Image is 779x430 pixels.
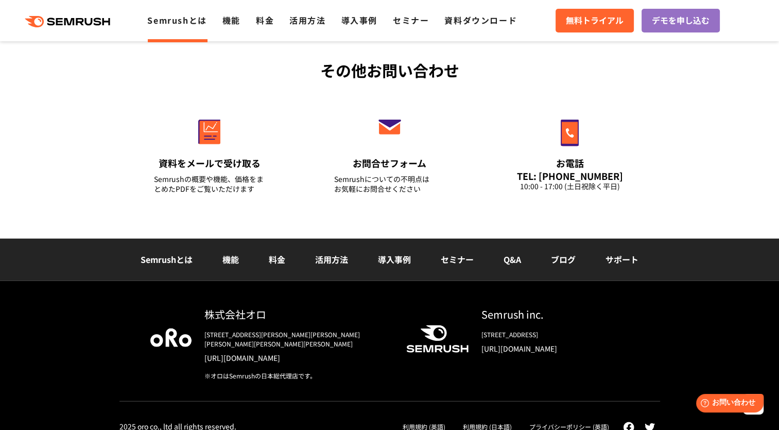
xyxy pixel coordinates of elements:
div: ※オロはSemrushの日本総代理店です。 [204,371,390,381]
a: 導入事例 [341,14,377,26]
div: Semrush inc. [481,307,629,322]
span: デモを申し込む [652,14,709,27]
a: 機能 [222,14,240,26]
div: [STREET_ADDRESS] [481,330,629,339]
div: 株式会社オロ [204,307,390,322]
a: 料金 [256,14,274,26]
a: ブログ [551,253,576,266]
a: Semrushとは [147,14,206,26]
div: お問合せフォーム [334,157,445,170]
a: 資料をメールで受け取る Semrushの概要や機能、価格をまとめたPDFをご覧いただけます [132,97,287,207]
a: 料金 [269,253,285,266]
iframe: Help widget launcher [687,390,768,419]
a: [URL][DOMAIN_NAME] [204,353,390,363]
a: サポート [605,253,638,266]
div: Semrushについての不明点は お気軽にお問合せください [334,174,445,194]
div: その他お問い合わせ [119,59,660,82]
a: Semrushとは [141,253,193,266]
a: Q&A [504,253,521,266]
a: 機能 [222,253,239,266]
div: 10:00 - 17:00 (土日祝除く平日) [514,181,626,191]
div: お電話 [514,157,626,170]
a: 活用方法 [289,14,325,26]
a: 資料ダウンロード [444,14,517,26]
div: [STREET_ADDRESS][PERSON_NAME][PERSON_NAME][PERSON_NAME][PERSON_NAME][PERSON_NAME] [204,330,390,349]
div: TEL: [PHONE_NUMBER] [514,170,626,181]
span: 無料トライアル [566,14,624,27]
a: お問合せフォーム Semrushについての不明点はお気軽にお問合せください [313,97,467,207]
img: oro company [150,328,192,347]
a: 無料トライアル [556,9,634,32]
a: [URL][DOMAIN_NAME] [481,343,629,354]
a: セミナー [441,253,474,266]
div: Semrushの概要や機能、価格をまとめたPDFをご覧いただけます [154,174,265,194]
a: デモを申し込む [642,9,720,32]
a: セミナー [393,14,429,26]
a: 活用方法 [315,253,348,266]
a: 導入事例 [378,253,411,266]
div: 資料をメールで受け取る [154,157,265,170]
